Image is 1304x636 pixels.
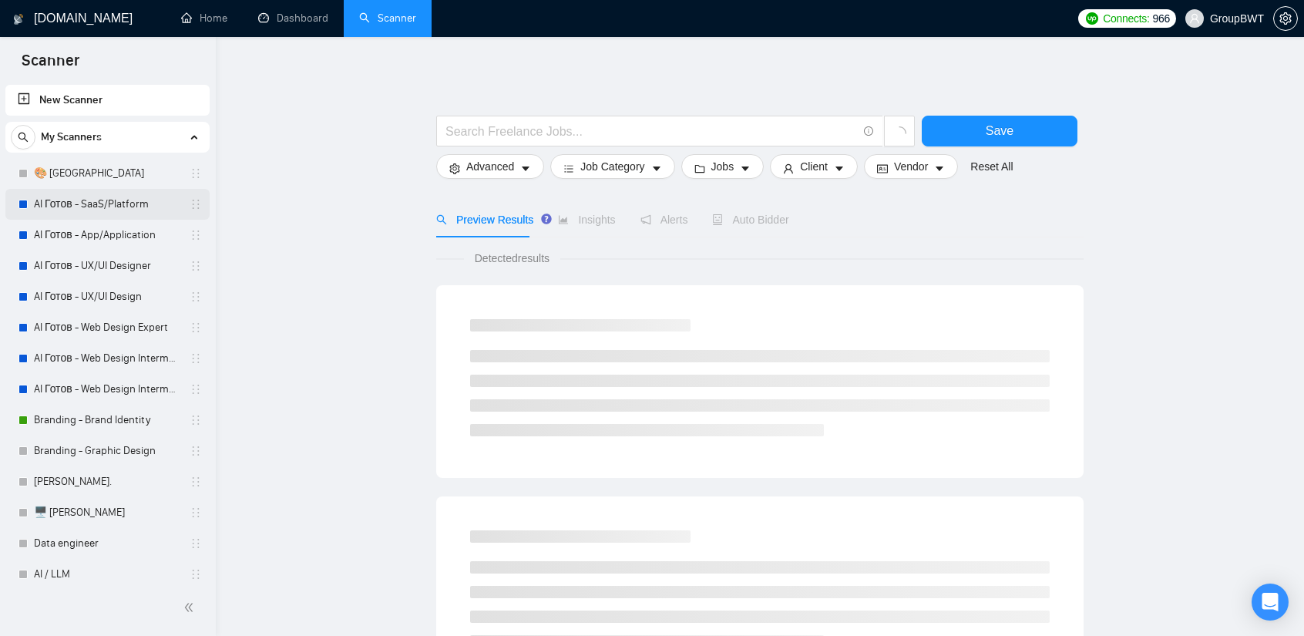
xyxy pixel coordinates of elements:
a: 🎨 [GEOGRAPHIC_DATA] [34,158,180,189]
span: holder [190,321,202,334]
a: [PERSON_NAME]. [34,466,180,497]
span: holder [190,198,202,210]
span: Advanced [466,158,514,175]
a: AI Готов - SaaS/Platform [34,189,180,220]
a: AI / LLM [34,559,180,590]
a: Reset All [970,158,1013,175]
a: AI Готов - Web Design Expert [34,312,180,343]
span: 966 [1153,10,1170,27]
span: My Scanners [41,122,102,153]
span: holder [190,352,202,365]
button: Save [922,116,1077,146]
div: Tooltip anchor [539,212,553,226]
span: holder [190,537,202,550]
span: Vendor [894,158,928,175]
span: holder [190,414,202,426]
span: caret-down [934,163,945,174]
button: setting [1273,6,1298,31]
img: logo [13,7,24,32]
a: AI Готов - Web Design Intermediate минус Development [34,374,180,405]
span: holder [190,383,202,395]
button: search [11,125,35,150]
a: Branding - Brand Identity [34,405,180,436]
a: Data engineer [34,528,180,559]
span: caret-down [651,163,662,174]
span: caret-down [740,163,751,174]
span: Detected results [464,250,560,267]
span: Scanner [9,49,92,82]
span: holder [190,568,202,580]
a: AI Готов - Web Design Intermediate минус Developer [34,343,180,374]
a: searchScanner [359,12,416,25]
a: Branding - Graphic Design [34,436,180,466]
a: AI Готов - UX/UI Designer [34,251,180,281]
button: barsJob Categorycaret-down [550,154,674,179]
span: setting [449,163,460,174]
span: Client [800,158,828,175]
button: idcardVendorcaret-down [864,154,958,179]
span: Alerts [640,214,688,226]
span: Connects: [1103,10,1149,27]
button: settingAdvancedcaret-down [436,154,544,179]
div: Open Intercom Messenger [1252,584,1289,621]
span: Jobs [711,158,734,175]
span: search [12,132,35,143]
a: 🖥️ [PERSON_NAME] [34,497,180,528]
input: Search Freelance Jobs... [445,122,857,141]
span: holder [190,445,202,457]
span: Save [986,121,1013,140]
span: caret-down [520,163,531,174]
span: info-circle [864,126,874,136]
span: holder [190,506,202,519]
span: holder [190,167,202,180]
li: New Scanner [5,85,210,116]
span: robot [712,214,723,225]
span: folder [694,163,705,174]
span: holder [190,260,202,272]
a: dashboardDashboard [258,12,328,25]
span: idcard [877,163,888,174]
span: loading [892,126,906,140]
span: search [436,214,447,225]
a: AI Готов - App/Application [34,220,180,251]
span: Preview Results [436,214,533,226]
span: caret-down [834,163,845,174]
span: holder [190,291,202,303]
span: Job Category [580,158,644,175]
a: setting [1273,12,1298,25]
span: holder [190,229,202,241]
button: userClientcaret-down [770,154,858,179]
span: user [783,163,794,174]
span: holder [190,476,202,488]
span: double-left [183,600,199,615]
button: folderJobscaret-down [681,154,765,179]
span: Insights [558,214,615,226]
img: upwork-logo.png [1086,12,1098,25]
span: notification [640,214,651,225]
a: AI Готов - UX/UI Design [34,281,180,312]
span: setting [1274,12,1297,25]
span: area-chart [558,214,569,225]
a: homeHome [181,12,227,25]
span: user [1189,13,1200,24]
a: New Scanner [18,85,197,116]
span: Auto Bidder [712,214,788,226]
span: bars [563,163,574,174]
